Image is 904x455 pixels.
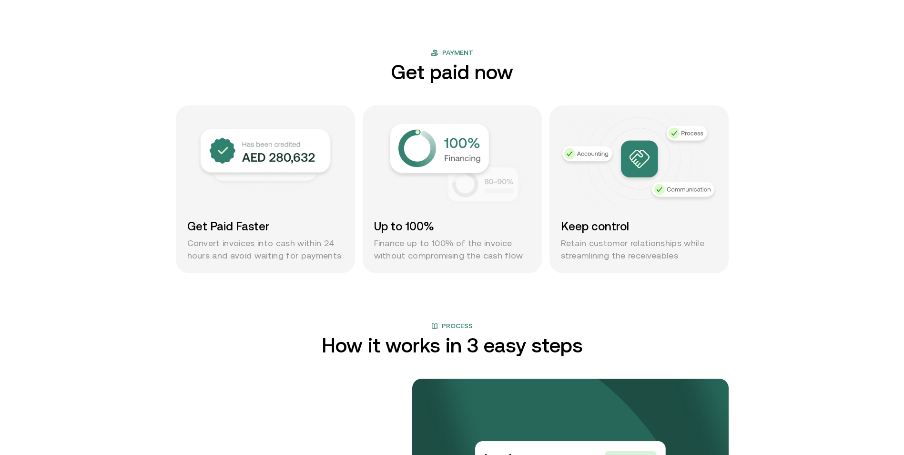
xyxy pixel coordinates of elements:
h3: Keep control [561,218,717,235]
img: Up to 100% [385,121,523,207]
h2: How it works in 3 easy steps [322,335,583,356]
img: Get paid faster [196,126,335,187]
h2: Get paid now [391,62,513,83]
p: Retain customer relationships while streamlining the receiveables [561,237,717,262]
p: Finance up to 100% of the invoice without compromising the cash flow [374,237,530,262]
h3: Get Paid Faster [187,218,344,235]
img: Keep control [558,113,720,205]
p: Convert invoices into cash within 24 hours and avoid waiting for payments [187,237,344,262]
img: book [431,323,438,330]
span: Payment [442,48,473,58]
span: Process [442,321,473,331]
img: flag [431,49,438,57]
h3: Up to 100% [374,218,530,235]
